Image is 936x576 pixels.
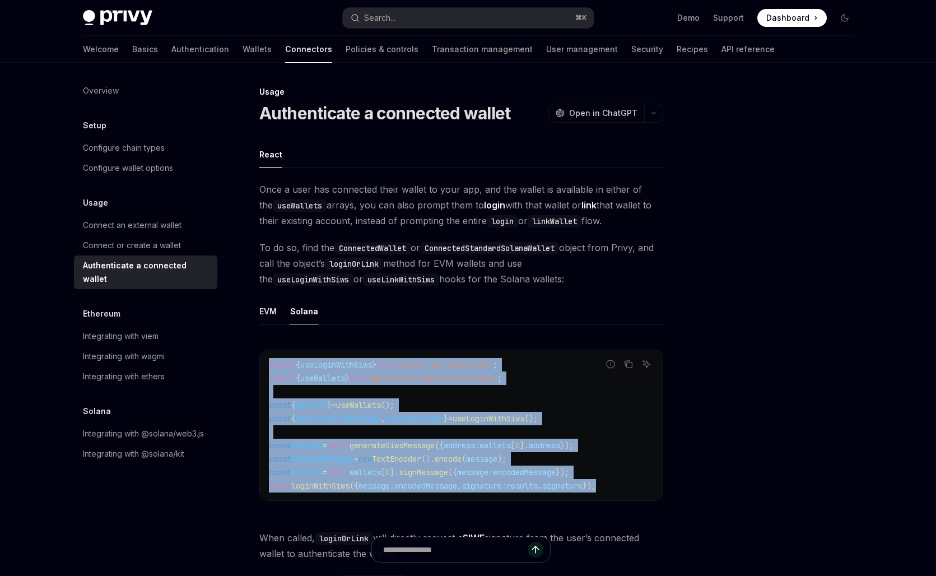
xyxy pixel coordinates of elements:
input: Ask a question... [383,537,528,562]
span: message [291,440,323,450]
span: signMessage [399,467,448,477]
button: Send message [528,542,543,558]
a: Overview [74,81,217,101]
div: Integrating with wagmi [83,350,165,363]
div: Solana [290,298,318,324]
span: wallets [350,467,381,477]
span: (). [421,454,435,464]
span: }); [556,467,569,477]
span: wallets [479,440,511,450]
div: Authenticate a connected wallet [83,259,211,286]
code: linkWallet [528,215,581,227]
span: new [358,454,372,464]
span: (); [524,414,538,424]
span: } [327,400,332,410]
div: Connect or create a wallet [83,239,181,252]
code: loginOrLink [325,258,383,270]
span: When called, will directly request a signature from the user’s connected wallet to authenticate t... [259,530,663,561]
code: ConnectedWallet [334,242,411,254]
a: Connect or create a wallet [74,235,217,256]
div: Usage [259,86,663,97]
a: Recipes [677,36,708,63]
span: = [448,414,453,424]
span: ({ [350,481,358,491]
span: }); [560,440,574,450]
a: API reference [721,36,775,63]
a: Security [631,36,663,63]
code: ConnectedStandardSolanaWallet [420,242,559,254]
code: useWallets [273,199,327,212]
span: }); [583,481,596,491]
span: ({ [435,440,444,450]
span: [ [511,440,515,450]
span: address: [444,440,479,450]
span: To do so, find the or object from Privy, and call the object’s method for EVM wallets and use the... [259,240,663,287]
span: results [506,481,538,491]
button: Open search [343,8,594,28]
code: loginOrLink [315,532,373,545]
span: = [332,400,336,410]
a: Wallets [243,36,272,63]
span: loginWithSiws [385,414,444,424]
div: Connect an external wallet [83,219,181,232]
button: Toggle dark mode [836,9,854,27]
strong: link [581,199,597,211]
span: , [381,414,385,424]
code: useLinkWithSiws [363,273,439,286]
span: const [269,400,291,410]
div: React [259,141,282,168]
span: from [350,373,367,383]
span: { [291,414,296,424]
span: encodedMessage [291,454,354,464]
span: from [376,360,394,370]
span: , [457,481,462,491]
span: = [323,440,327,450]
a: Connect an external wallet [74,215,217,235]
span: useWallets [336,400,381,410]
div: EVM [259,298,277,324]
span: { [296,373,300,383]
button: Open in ChatGPT [548,104,644,123]
span: encode [435,454,462,464]
span: message [466,454,497,464]
a: Integrating with viem [74,326,217,346]
span: ; [497,373,502,383]
a: Demo [677,12,700,24]
span: const [269,454,291,464]
span: address [529,440,560,450]
a: Integrating with @solana/web3.js [74,424,217,444]
h5: Solana [83,405,111,418]
span: generateSiwsMessage [350,440,435,450]
span: ({ [448,467,457,477]
div: Integrating with @solana/web3.js [83,427,204,440]
span: '@privy-io/react-auth/solana' [367,373,497,383]
h5: Setup [83,119,106,132]
a: Policies & controls [346,36,418,63]
span: } [372,360,376,370]
span: { [296,360,300,370]
div: Overview [83,84,119,97]
div: Integrating with @solana/kit [83,447,184,461]
span: wallets [296,400,327,410]
code: login [487,215,518,227]
h5: Ethereum [83,307,120,320]
div: Search... [364,11,395,25]
h5: Usage [83,196,108,210]
img: dark logo [83,10,152,26]
a: Integrating with wagmi [74,346,217,366]
button: Copy the contents from the code block [621,357,636,371]
span: results [291,467,323,477]
span: message: [358,481,394,491]
a: Basics [132,36,158,63]
span: '@privy-io/react-auth' [394,360,493,370]
span: [ [381,467,385,477]
button: Ask AI [639,357,654,371]
a: Integrating with ethers [74,366,217,387]
span: ⌘ K [575,13,587,22]
span: import [269,360,296,370]
span: ]. [520,440,529,450]
span: } [345,373,350,383]
a: Transaction management [432,36,533,63]
strong: login [484,199,505,211]
span: ; [493,360,497,370]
